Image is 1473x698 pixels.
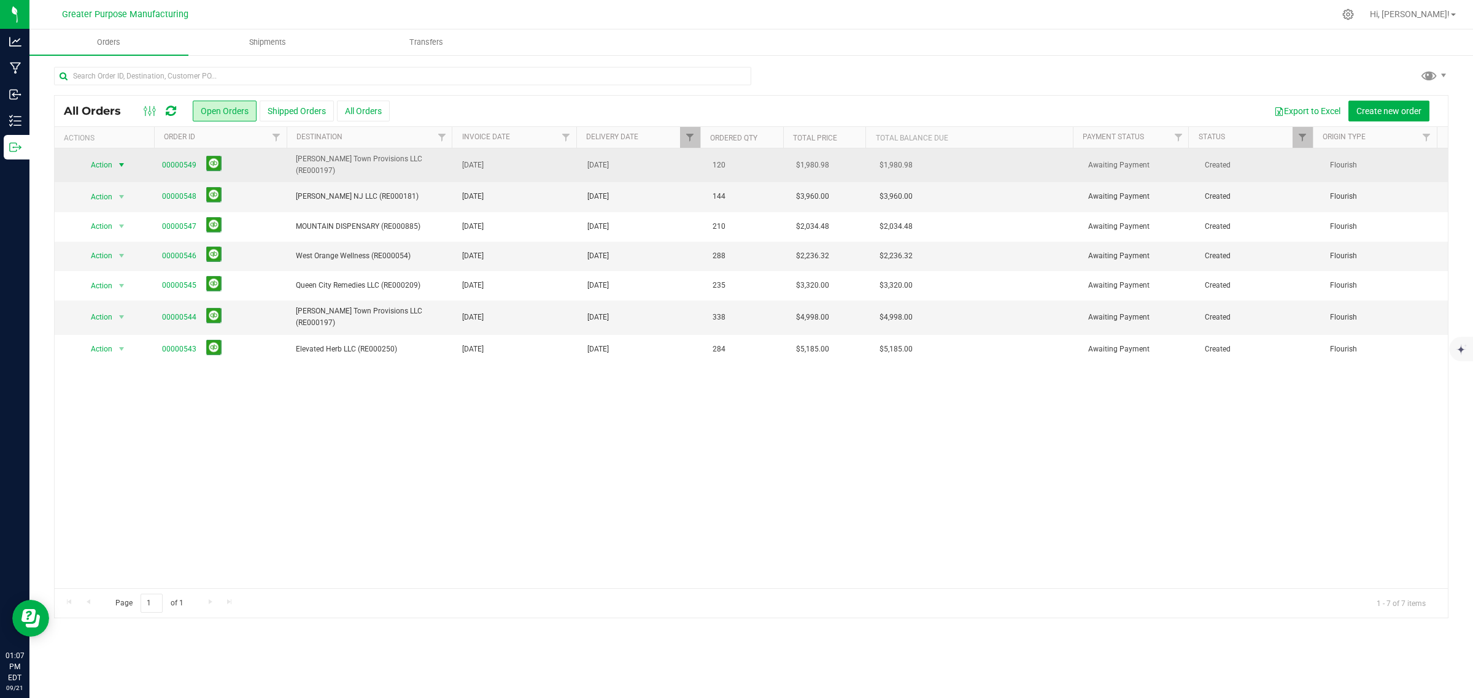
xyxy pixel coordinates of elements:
span: $4,998.00 [796,312,829,323]
span: 144 [713,191,725,202]
span: Awaiting Payment [1088,191,1190,202]
span: $4,998.00 [880,312,913,323]
a: Filter [266,127,286,148]
span: [DATE] [462,312,484,323]
span: Shipments [233,37,303,48]
a: Ordered qty [710,134,757,142]
p: 01:07 PM EDT [6,650,24,683]
span: $3,960.00 [880,191,913,202]
div: Manage settings [1340,9,1356,20]
input: Search Order ID, Destination, Customer PO... [54,67,751,85]
span: Page of 1 [105,594,193,613]
span: $1,980.98 [880,159,913,171]
a: 00000546 [162,250,196,262]
inline-svg: Inbound [9,88,21,101]
span: $5,185.00 [796,343,829,355]
span: [DATE] [587,191,609,202]
span: $2,236.32 [880,250,913,262]
span: Flourish [1330,159,1440,171]
span: select [114,218,129,235]
a: Orders [29,29,188,55]
a: Total Price [793,134,837,142]
span: Action [80,156,114,174]
span: $1,980.98 [796,159,829,171]
p: 09/21 [6,683,24,692]
a: Invoice Date [462,132,510,141]
span: $2,034.48 [796,221,829,232]
span: [PERSON_NAME] Town Provisions LLC (RE000197) [296,305,448,329]
span: Created [1205,250,1315,262]
span: [DATE] [587,280,609,291]
a: Delivery Date [586,132,638,141]
span: [DATE] [587,312,609,323]
span: $3,960.00 [796,191,829,202]
button: All Orders [337,101,390,121]
a: Origin Type [1323,132,1366,141]
span: Created [1205,221,1315,232]
span: Awaiting Payment [1088,250,1190,262]
span: 284 [713,343,725,355]
div: Actions [64,134,149,142]
span: $3,320.00 [880,280,913,291]
span: West Orange Wellness (RE000054) [296,250,448,262]
span: 288 [713,250,725,262]
span: Action [80,277,114,294]
span: [DATE] [587,250,609,262]
span: Flourish [1330,221,1440,232]
span: [DATE] [587,159,609,171]
button: Create new order [1348,101,1429,121]
button: Shipped Orders [260,101,334,121]
span: 338 [713,312,725,323]
span: Flourish [1330,343,1440,355]
a: 00000544 [162,312,196,323]
span: 120 [713,159,725,171]
a: Status [1199,132,1225,141]
a: Order ID [164,132,195,141]
span: Flourish [1330,280,1440,291]
span: $5,185.00 [880,343,913,355]
inline-svg: Inventory [9,115,21,127]
span: Awaiting Payment [1088,343,1190,355]
span: [DATE] [462,221,484,232]
span: Action [80,247,114,264]
a: Destination [296,132,342,141]
button: Open Orders [193,101,257,121]
span: Queen City Remedies LLC (RE000209) [296,280,448,291]
span: [PERSON_NAME] NJ LLC (RE000181) [296,191,448,202]
a: Filter [680,127,700,148]
a: Filter [431,127,452,148]
iframe: Resource center [12,600,49,637]
a: Transfers [347,29,506,55]
span: $3,320.00 [796,280,829,291]
inline-svg: Outbound [9,141,21,153]
span: [DATE] [462,343,484,355]
span: select [114,277,129,294]
a: Filter [555,127,576,148]
a: 00000543 [162,343,196,355]
span: Awaiting Payment [1088,312,1190,323]
span: Created [1205,159,1315,171]
a: Filter [1168,127,1188,148]
span: $2,236.32 [796,250,829,262]
span: [PERSON_NAME] Town Provisions LLC (RE000197) [296,153,448,177]
a: 00000548 [162,191,196,202]
a: Shipments [188,29,347,55]
span: Transfers [393,37,460,48]
inline-svg: Manufacturing [9,62,21,74]
a: Filter [1417,127,1437,148]
span: 235 [713,280,725,291]
span: Created [1205,280,1315,291]
span: select [114,156,129,174]
a: 00000547 [162,221,196,232]
span: Awaiting Payment [1088,280,1190,291]
span: Created [1205,343,1315,355]
span: Created [1205,312,1315,323]
button: Export to Excel [1266,101,1348,121]
span: Orders [80,37,137,48]
span: select [114,247,129,264]
span: Create new order [1356,106,1421,116]
a: Payment Status [1083,132,1144,141]
span: Action [80,218,114,235]
span: Elevated Herb LLC (RE000250) [296,343,448,355]
span: [DATE] [587,343,609,355]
